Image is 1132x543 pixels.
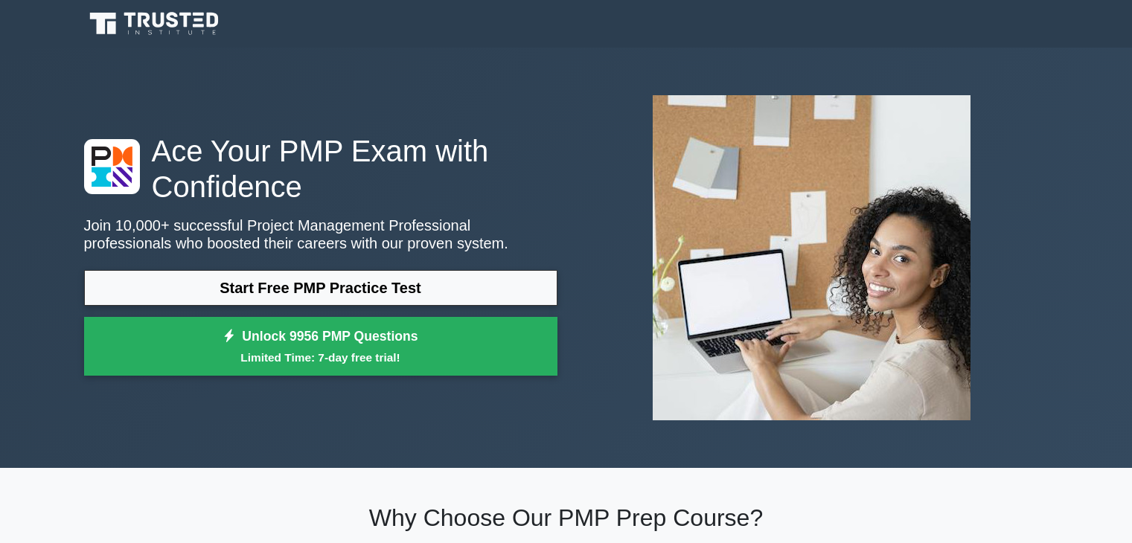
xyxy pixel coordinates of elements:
h2: Why Choose Our PMP Prep Course? [84,504,1049,532]
a: Start Free PMP Practice Test [84,270,557,306]
small: Limited Time: 7-day free trial! [103,349,539,366]
a: Unlock 9956 PMP QuestionsLimited Time: 7-day free trial! [84,317,557,376]
h1: Ace Your PMP Exam with Confidence [84,133,557,205]
p: Join 10,000+ successful Project Management Professional professionals who boosted their careers w... [84,216,557,252]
